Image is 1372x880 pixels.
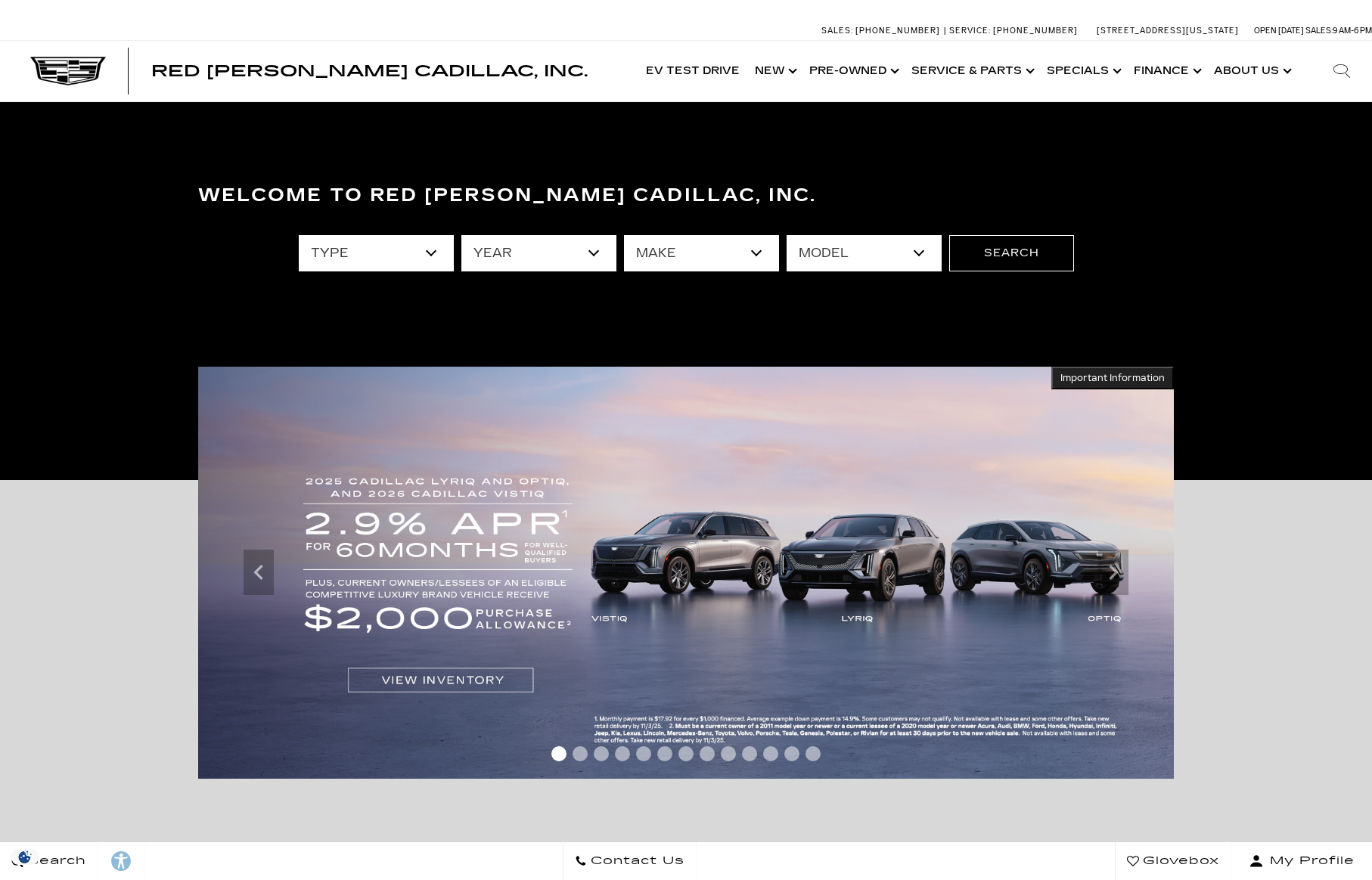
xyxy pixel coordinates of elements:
span: [PHONE_NUMBER] [855,26,940,36]
span: My Profile [1264,851,1355,872]
div: Previous [244,550,274,595]
select: Filter by make [624,235,779,271]
a: Finance [1126,41,1206,101]
img: Opt-Out Icon [8,849,42,865]
span: Open [DATE] [1254,26,1304,36]
a: Sales: [PHONE_NUMBER] [821,26,944,35]
a: [STREET_ADDRESS][US_STATE] [1097,26,1239,36]
a: Specials [1039,41,1126,101]
span: Go to slide 2 [573,746,588,761]
span: Go to slide 13 [806,746,821,761]
h3: Welcome to Red [PERSON_NAME] Cadillac, Inc. [198,181,1174,211]
span: Go to slide 7 [678,746,694,761]
span: Go to slide 8 [700,746,715,761]
a: Service & Parts [904,41,1039,101]
button: Search [949,235,1074,271]
select: Filter by model [787,235,942,271]
img: 2025 Cadillac LYRIQ, OPTIQ, and 2026 VISTIQ. 2.9% APR for 60 months plus $2,000 purchase allowance. [198,367,1174,779]
span: Contact Us [587,851,684,872]
span: Red [PERSON_NAME] Cadillac, Inc. [151,62,588,80]
span: Sales: [821,26,853,36]
div: Next [1098,550,1128,595]
span: Go to slide 4 [615,746,630,761]
a: Pre-Owned [802,41,904,101]
span: Go to slide 6 [657,746,672,761]
span: 9 AM-6 PM [1333,26,1372,36]
span: Go to slide 3 [594,746,609,761]
a: Red [PERSON_NAME] Cadillac, Inc. [151,64,588,79]
span: [PHONE_NUMBER] [993,26,1078,36]
a: New [747,41,802,101]
span: Go to slide 5 [636,746,651,761]
span: Go to slide 11 [763,746,778,761]
select: Filter by year [461,235,616,271]
span: Sales: [1305,26,1333,36]
span: Search [23,851,86,872]
a: Service: [PHONE_NUMBER] [944,26,1082,35]
a: EV Test Drive [638,41,747,101]
span: Go to slide 1 [551,746,566,761]
img: Cadillac Dark Logo with Cadillac White Text [30,57,106,85]
button: Open user profile menu [1231,842,1372,880]
select: Filter by type [299,235,454,271]
a: Glovebox [1115,842,1231,880]
button: Important Information [1051,367,1174,389]
section: Click to Open Cookie Consent Modal [8,849,42,865]
span: Important Information [1060,372,1165,384]
span: Go to slide 9 [721,746,736,761]
span: Go to slide 12 [784,746,799,761]
span: Go to slide 10 [742,746,757,761]
span: Service: [949,26,991,36]
a: About Us [1206,41,1296,101]
span: Glovebox [1139,851,1219,872]
a: Contact Us [563,842,697,880]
